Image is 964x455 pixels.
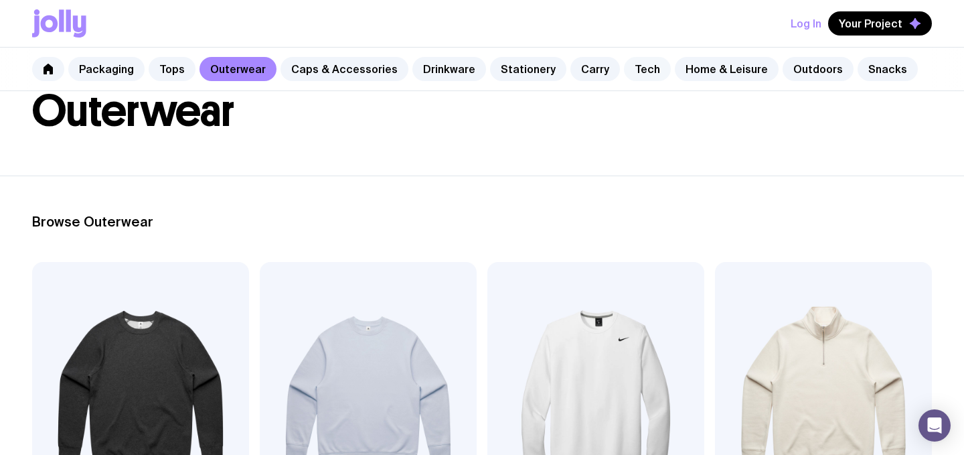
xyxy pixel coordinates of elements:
[199,57,276,81] a: Outerwear
[624,57,671,81] a: Tech
[828,11,932,36] button: Your Project
[858,57,918,81] a: Snacks
[68,57,145,81] a: Packaging
[32,90,932,133] h1: Outerwear
[783,57,854,81] a: Outdoors
[32,214,932,230] h2: Browse Outerwear
[918,409,951,442] div: Open Intercom Messenger
[412,57,486,81] a: Drinkware
[791,11,821,36] button: Log In
[839,17,902,30] span: Your Project
[149,57,195,81] a: Tops
[280,57,408,81] a: Caps & Accessories
[570,57,620,81] a: Carry
[490,57,566,81] a: Stationery
[675,57,779,81] a: Home & Leisure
